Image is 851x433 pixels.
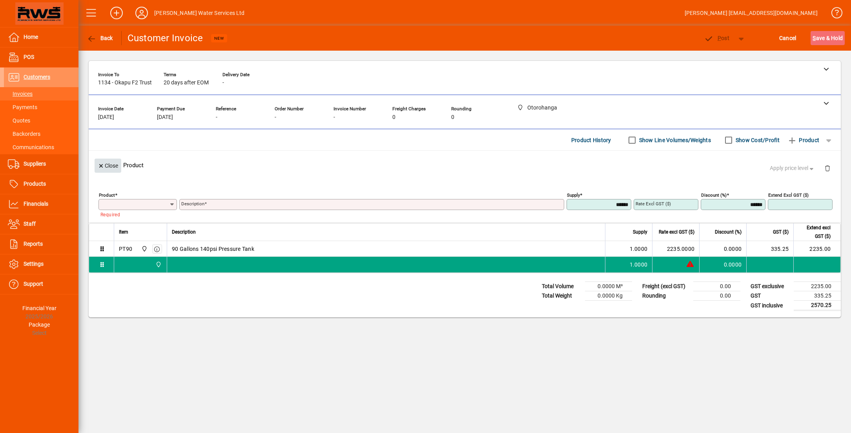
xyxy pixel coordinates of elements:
span: GST ($) [773,228,789,236]
mat-error: Required [100,210,171,218]
span: Suppliers [24,161,46,167]
span: - [222,80,224,86]
td: Total Volume [538,282,585,291]
td: GST inclusive [747,301,794,311]
app-page-header-button: Delete [818,164,837,172]
mat-label: Supply [567,192,580,198]
button: Close [95,159,121,173]
a: Settings [4,254,78,274]
td: 0.0000 M³ [585,282,632,291]
div: PT90 [119,245,132,253]
span: Support [24,281,43,287]
span: Home [24,34,38,40]
span: P [718,35,721,41]
td: 0.00 [693,291,740,301]
a: Reports [4,234,78,254]
label: Show Line Volumes/Weights [638,136,711,144]
span: - [275,114,276,121]
a: Backorders [4,127,78,141]
span: Financials [24,201,48,207]
td: 0.00 [693,282,740,291]
mat-label: Rate excl GST ($) [636,201,671,206]
span: Payments [8,104,37,110]
td: 2235.00 [794,282,841,291]
span: NEW [214,36,224,41]
span: Apply price level [770,164,815,172]
span: S [813,35,816,41]
td: 2235.00 [793,241,840,257]
button: Product History [568,133,614,147]
td: Freight (excl GST) [638,282,693,291]
span: 0 [451,114,454,121]
span: Otorohanga [139,245,148,253]
span: Backorders [8,131,40,137]
a: Invoices [4,87,78,100]
span: ave & Hold [813,32,843,44]
td: 0.0000 [699,257,746,272]
span: 1.0000 [630,245,648,253]
td: 0.0000 Kg [585,291,632,301]
span: - [216,114,217,121]
button: Apply price level [767,161,818,175]
span: Cancel [779,32,796,44]
a: Communications [4,141,78,154]
div: Product [89,151,841,179]
div: [PERSON_NAME] [EMAIL_ADDRESS][DOMAIN_NAME] [685,7,818,19]
span: 0 [392,114,395,121]
a: Home [4,27,78,47]
td: 0.0000 [699,241,746,257]
span: Products [24,181,46,187]
span: Communications [8,144,54,150]
span: Quotes [8,117,30,124]
span: Customers [24,74,50,80]
span: Back [87,35,113,41]
button: Profile [129,6,154,20]
span: Rate excl GST ($) [659,228,694,236]
a: POS [4,48,78,67]
td: Rounding [638,291,693,301]
span: 1.0000 [630,261,648,269]
span: Reports [24,241,43,247]
span: 1134 - Okapu F2 Trust [98,80,152,86]
app-page-header-button: Back [78,31,122,45]
span: Close [98,159,118,172]
span: Supply [633,228,647,236]
button: Add [104,6,129,20]
label: Show Cost/Profit [734,136,780,144]
a: Financials [4,194,78,214]
a: Support [4,274,78,294]
app-page-header-button: Close [93,162,123,169]
div: [PERSON_NAME] Water Services Ltd [154,7,245,19]
span: Settings [24,261,44,267]
button: Save & Hold [811,31,845,45]
button: Cancel [777,31,798,45]
span: [DATE] [157,114,173,121]
mat-label: Product [99,192,115,198]
td: 2570.25 [794,301,841,311]
td: Total Weight [538,291,585,301]
span: Product History [571,134,611,146]
span: 20 days after EOM [164,80,209,86]
span: [DATE] [98,114,114,121]
a: Products [4,174,78,194]
div: Customer Invoice [128,32,203,44]
td: 335.25 [746,241,793,257]
span: Staff [24,221,36,227]
span: Invoices [8,91,33,97]
mat-label: Description [181,201,204,206]
a: Knowledge Base [825,2,841,27]
mat-label: Extend excl GST ($) [768,192,809,198]
span: Financial Year [22,305,56,311]
a: Quotes [4,114,78,127]
span: - [333,114,335,121]
button: Delete [818,159,837,177]
td: GST [747,291,794,301]
div: 2235.0000 [657,245,694,253]
a: Payments [4,100,78,114]
td: 335.25 [794,291,841,301]
span: Otorohanga [153,260,162,269]
span: Description [172,228,196,236]
span: Discount (%) [715,228,742,236]
span: Extend excl GST ($) [798,223,831,241]
span: POS [24,54,34,60]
